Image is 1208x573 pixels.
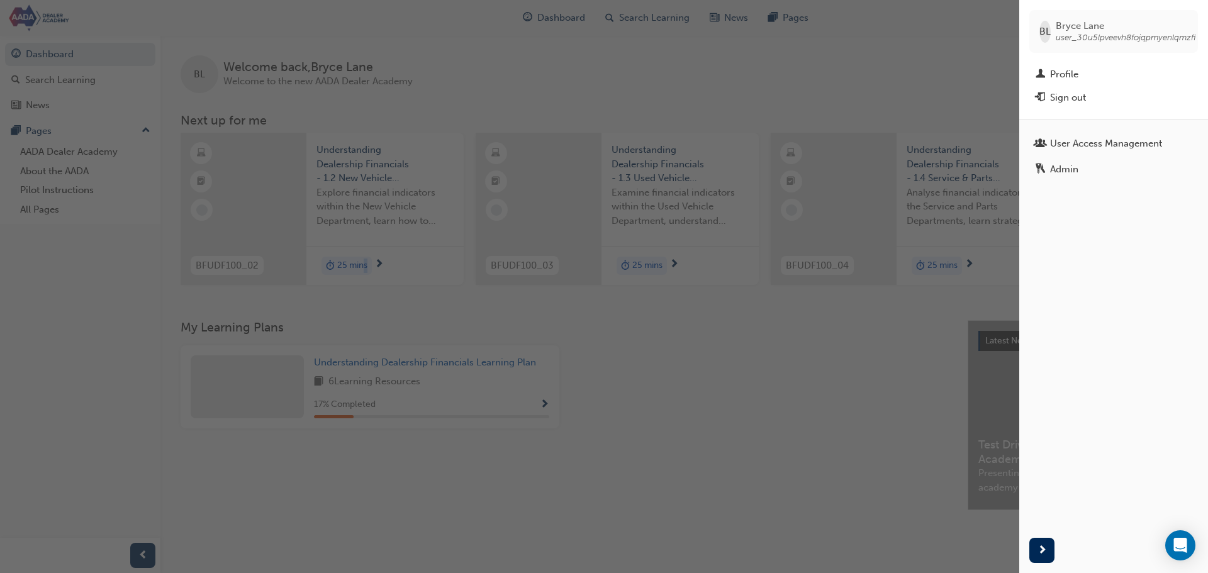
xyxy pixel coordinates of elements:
[1050,162,1078,177] div: Admin
[1029,86,1198,109] button: Sign out
[1037,543,1047,559] span: next-icon
[1036,138,1045,150] span: usergroup-icon
[1036,92,1045,104] span: exit-icon
[1036,69,1045,81] span: man-icon
[1050,91,1086,105] div: Sign out
[1050,136,1162,151] div: User Access Management
[1036,164,1045,175] span: keys-icon
[1039,25,1051,39] span: BL
[1029,158,1198,181] a: Admin
[1056,20,1196,31] span: Bryce Lane
[1029,132,1198,155] a: User Access Management
[1165,530,1195,560] div: Open Intercom Messenger
[1056,32,1196,43] span: user_30u5lpveevh8fojqpmyenlqmzfi
[1050,67,1078,82] div: Profile
[1029,63,1198,86] a: Profile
